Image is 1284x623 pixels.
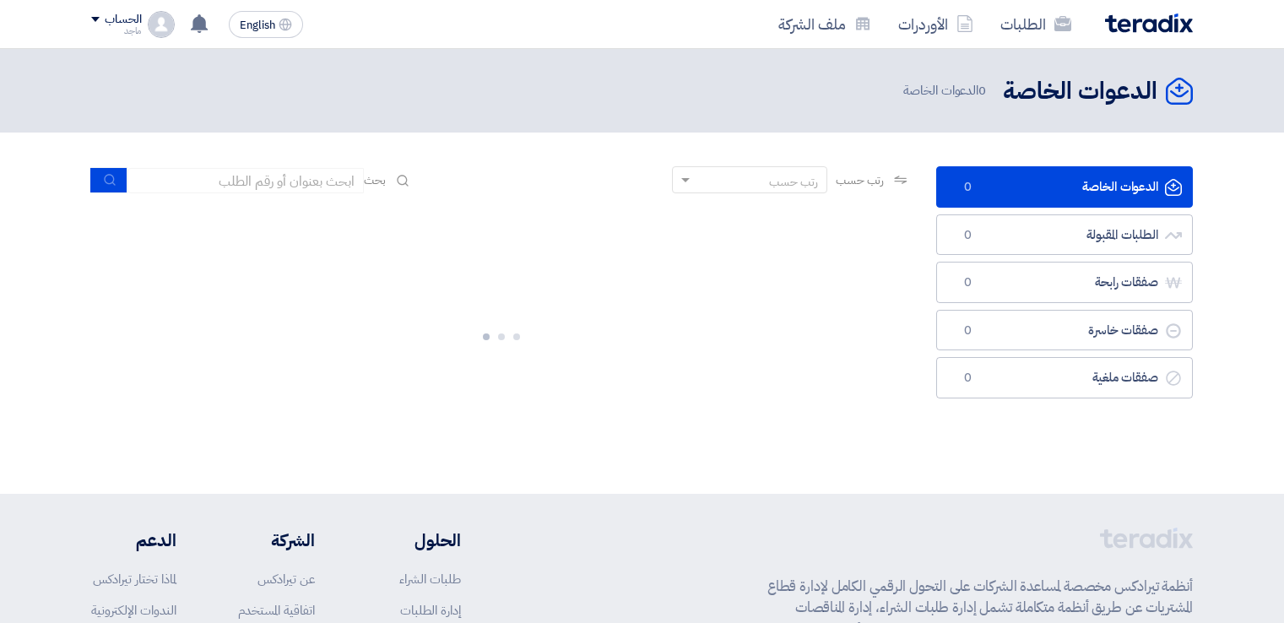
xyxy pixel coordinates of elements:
[400,601,461,620] a: إدارة الطلبات
[903,81,989,100] span: الدعوات الخاصة
[978,81,986,100] span: 0
[987,4,1085,44] a: الطلبات
[229,11,303,38] button: English
[957,274,978,291] span: 0
[765,4,885,44] a: ملف الشركة
[127,168,364,193] input: ابحث بعنوان أو رقم الطلب
[936,262,1193,303] a: صفقات رابحة0
[957,179,978,196] span: 0
[936,166,1193,208] a: الدعوات الخاصة0
[105,13,141,27] div: الحساب
[957,322,978,339] span: 0
[936,357,1193,398] a: صفقات ملغية0
[885,4,987,44] a: الأوردرات
[148,11,175,38] img: profile_test.png
[836,171,884,189] span: رتب حسب
[227,528,315,553] li: الشركة
[936,310,1193,351] a: صفقات خاسرة0
[91,528,176,553] li: الدعم
[364,171,386,189] span: بحث
[957,370,978,387] span: 0
[399,570,461,588] a: طلبات الشراء
[366,528,461,553] li: الحلول
[1003,75,1157,108] h2: الدعوات الخاصة
[1105,14,1193,33] img: Teradix logo
[769,173,818,191] div: رتب حسب
[93,570,176,588] a: لماذا تختار تيرادكس
[936,214,1193,256] a: الطلبات المقبولة0
[238,601,315,620] a: اتفاقية المستخدم
[91,601,176,620] a: الندوات الإلكترونية
[240,19,275,31] span: English
[957,227,978,244] span: 0
[91,26,141,35] div: ماجد
[257,570,315,588] a: عن تيرادكس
